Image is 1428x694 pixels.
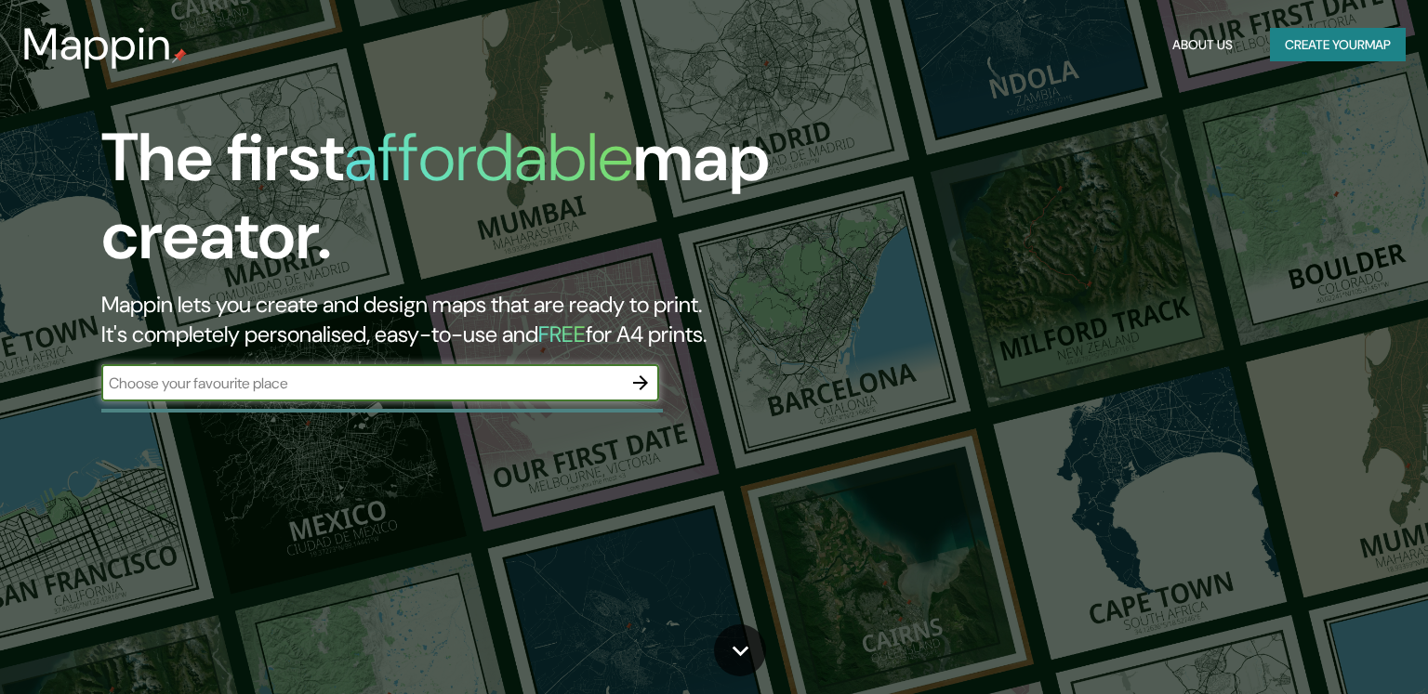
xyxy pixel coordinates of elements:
h1: The first map creator. [101,119,815,290]
button: Create yourmap [1270,28,1406,62]
h2: Mappin lets you create and design maps that are ready to print. It's completely personalised, eas... [101,290,815,349]
input: Choose your favourite place [101,373,622,394]
button: About Us [1165,28,1240,62]
h3: Mappin [22,19,172,71]
h5: FREE [538,320,586,348]
img: mappin-pin [172,48,187,63]
h1: affordable [344,114,633,201]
